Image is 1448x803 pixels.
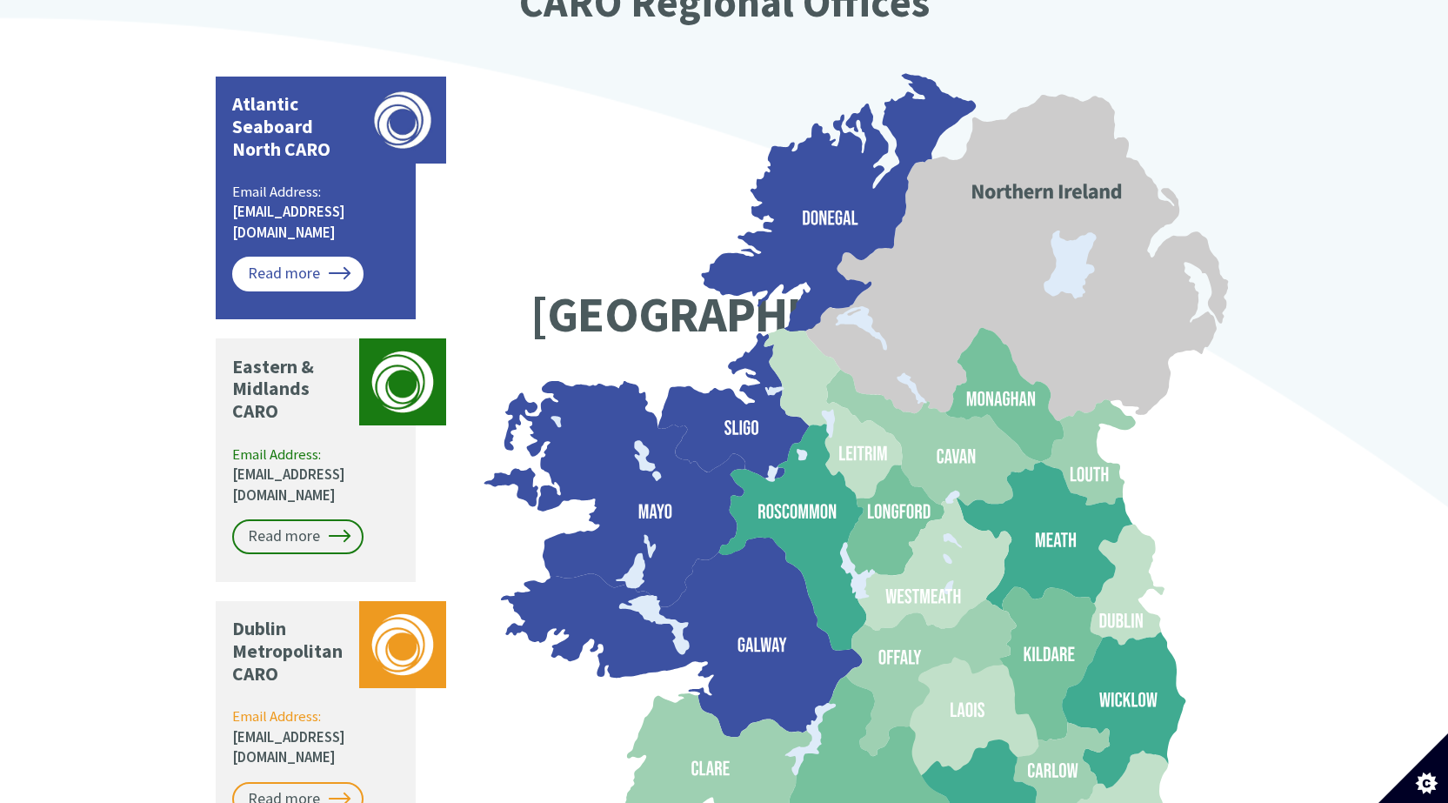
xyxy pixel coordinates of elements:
[232,257,364,291] a: Read more
[530,283,976,345] text: [GEOGRAPHIC_DATA]
[232,618,350,686] p: Dublin Metropolitan CARO
[232,182,402,244] p: Email Address:
[1378,733,1448,803] button: Set cookie preferences
[232,706,402,768] p: Email Address:
[232,465,345,505] a: [EMAIL_ADDRESS][DOMAIN_NAME]
[232,202,345,242] a: [EMAIL_ADDRESS][DOMAIN_NAME]
[232,445,402,506] p: Email Address:
[232,727,345,767] a: [EMAIL_ADDRESS][DOMAIN_NAME]
[232,93,350,161] p: Atlantic Seaboard North CARO
[232,519,364,554] a: Read more
[232,356,350,424] p: Eastern & Midlands CARO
